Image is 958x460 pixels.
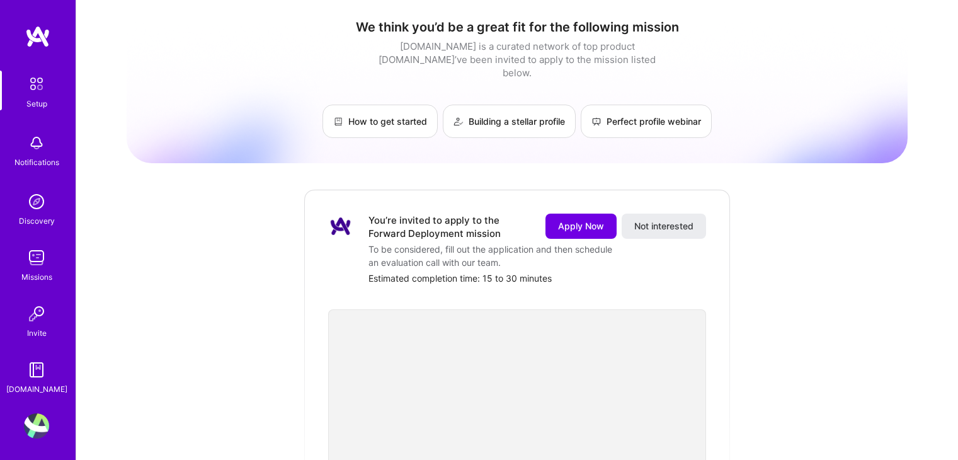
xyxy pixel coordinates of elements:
a: How to get started [322,105,438,138]
img: User Avatar [24,413,49,439]
a: Building a stellar profile [443,105,576,138]
button: Not interested [622,214,706,239]
div: Invite [27,326,47,340]
div: Notifications [14,156,59,169]
img: teamwork [24,245,49,270]
span: Apply Now [558,220,604,233]
img: Invite [24,301,49,326]
div: You’re invited to apply to the Forward Deployment mission [368,214,530,240]
img: bell [24,130,49,156]
img: Company Logo [328,214,353,239]
a: User Avatar [21,413,52,439]
div: [DOMAIN_NAME] is a curated network of top product [DOMAIN_NAME]’ve been invited to apply to the m... [375,40,659,79]
button: Apply Now [545,214,617,239]
div: To be considered, fill out the application and then schedule an evaluation call with our team. [368,243,620,269]
div: Discovery [19,214,55,227]
div: [DOMAIN_NAME] [6,382,67,396]
div: Estimated completion time: 15 to 30 minutes [368,272,706,285]
img: discovery [24,189,49,214]
h1: We think you’d be a great fit for the following mission [127,20,908,35]
a: Perfect profile webinar [581,105,712,138]
span: Not interested [634,220,693,233]
img: How to get started [333,117,343,127]
img: Building a stellar profile [453,117,464,127]
img: Perfect profile webinar [591,117,602,127]
img: logo [25,25,50,48]
img: setup [23,71,50,97]
div: Setup [26,97,47,110]
img: guide book [24,357,49,382]
div: Missions [21,270,52,284]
